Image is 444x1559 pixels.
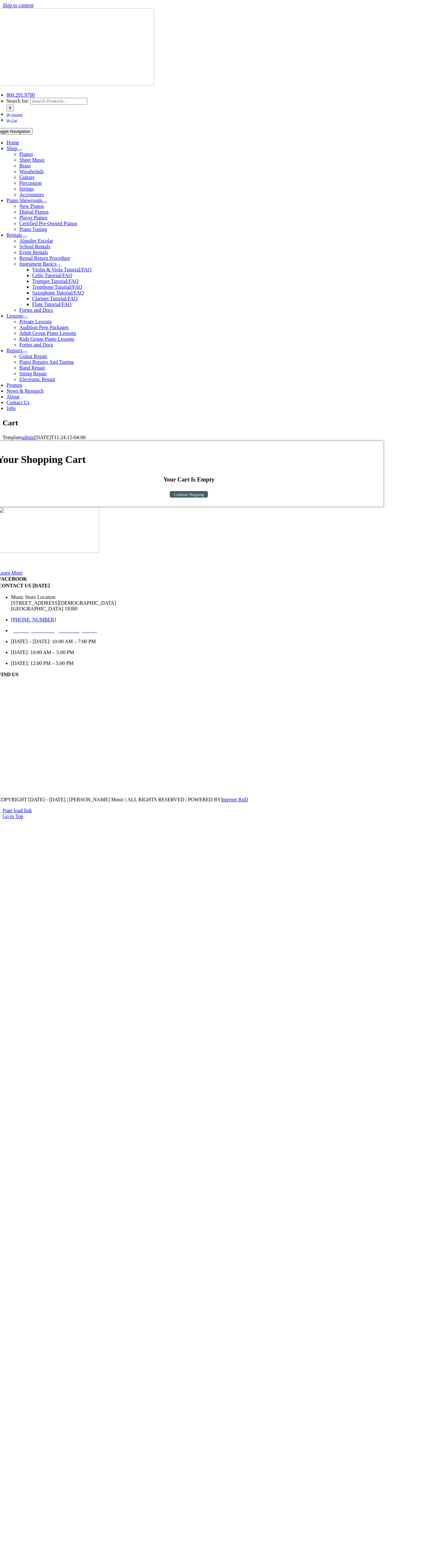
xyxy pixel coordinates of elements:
a: Violin & Viola Tutorial/FAQ [32,267,91,272]
a: Rental Return Procedure [19,255,70,261]
a: Shop [6,146,17,151]
a: Forms and Docs [19,307,53,313]
span: Band Repair [19,365,45,371]
button: Open submenu of Rentals [22,236,27,238]
a: Electronic Repair [19,377,55,382]
a: Guitar Repair [19,354,47,359]
a: Flute Tutorial/FAQ [32,302,72,307]
a: Percussion [19,180,41,186]
a: Woodwinds [19,169,44,174]
a: Kids Group Piano Lessons [19,336,74,342]
a: News & Research [6,388,44,394]
a: Forms and Docs [19,342,53,347]
span: My Cart [6,119,17,122]
a: Continue Shopping [170,491,208,498]
a: Jobs [6,405,15,411]
a: Strings [19,186,34,192]
span: Certified Pre-Owned Pianos [19,221,77,226]
a: Piano Tuning [19,226,47,232]
a: Sheet Music [19,157,45,163]
a: Trombone Tutorial/FAQ [32,284,82,290]
a: Promos [6,382,22,388]
a: Skip to content [3,3,34,8]
a: admin [21,435,34,440]
a: Instrument Basics [19,261,56,267]
button: Open submenu of Instrument Basics [56,265,61,267]
span: [DATE]T11:24:15-04:00 [34,435,85,440]
a: My Account [6,111,22,117]
a: Accessories [19,192,44,197]
button: Open submenu of Lessons [23,317,28,319]
a: Trumpet Tutorial/FAQ [32,278,78,284]
span: Home [6,140,19,145]
a: Event Rentals [19,250,48,255]
a: Audition Prep Packages [19,325,69,330]
a: Brass [19,163,31,168]
a: Piano Repairs And Tuning [19,359,73,365]
a: Contact Us [6,400,30,405]
a: About [6,394,19,399]
a: [EMAIL_ADDRESS][DOMAIN_NAME] [11,628,99,633]
span: Alquiler Escolar [19,238,53,243]
a: Player Pianos [19,215,47,220]
a: Piano Showroom [6,198,42,203]
a: Saxophone Tutorial/FAQ [32,290,84,295]
a: Adult Group Piano Lessons [19,330,76,336]
span: Template [3,435,21,440]
button: Open submenu of Piano Showroom [42,201,47,203]
a: Pianos [19,151,33,157]
a: Repairs [6,348,22,353]
button: Open submenu of Repairs [22,351,27,353]
a: Digital Pianos [19,209,48,215]
a: School Rentals [19,244,50,249]
span: My Account [6,113,22,116]
input: Search Products... [30,98,87,105]
span: Rentals [6,232,22,238]
a: New Pianos [19,203,44,209]
a: Private Lessons [19,319,52,324]
span: Search for: [6,98,29,104]
a: 800.291.9700 [6,92,35,98]
button: Open submenu of Shop [17,149,22,151]
input: Search [6,105,14,111]
span: Guitars [19,175,34,180]
a: Clarinet Tutorial/FAQ [32,296,78,301]
a: Lessons [6,313,23,319]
